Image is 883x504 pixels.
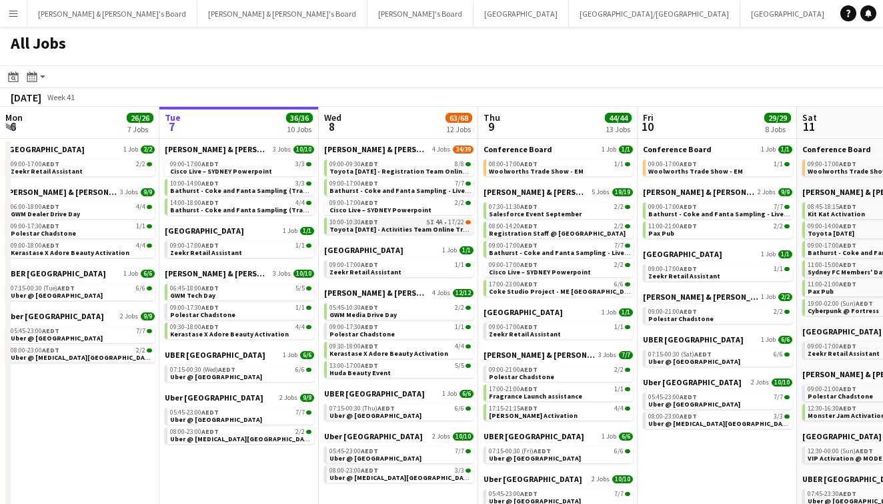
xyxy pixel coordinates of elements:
span: 6/6 [778,336,792,344]
span: 1/1 [455,324,464,330]
a: [GEOGRAPHIC_DATA]1 Job2/2 [5,144,155,154]
button: [GEOGRAPHIC_DATA]/[GEOGRAPHIC_DATA] [569,1,740,27]
span: 5 Jobs [592,188,610,196]
span: 4/4 [136,242,145,249]
span: AEDT [201,241,219,250]
a: Uber [GEOGRAPHIC_DATA]2 Jobs9/9 [5,311,155,321]
a: 09:00-17:00AEDT7/7Bathurst - Coke and Fanta Sampling - Live Days [489,241,630,256]
a: 09:00-17:00AEDT3/3Cisco Live – SYDNEY Powerpoint [170,160,311,175]
span: 17/22 [448,219,464,226]
span: James & Arrence's Board [643,187,755,197]
span: Cyberpunk @ Fortress [808,306,879,315]
span: Bathurst - Coke and Fanta Sampling (Travel and Accom Provided) [170,206,381,214]
a: 09:00-17:00AEDT2/2Zeekr Retail Assistant [11,160,152,175]
span: 1 Job [761,146,776,154]
span: 09:00-17:00 [808,161,856,168]
span: 3 Jobs [273,270,291,278]
span: 11:00-21:00 [648,223,697,230]
span: 09:00-17:00 [648,161,697,168]
span: 2/2 [614,204,624,210]
span: 1/1 [778,146,792,154]
button: [PERSON_NAME] & [PERSON_NAME]'s Board [27,1,197,27]
span: Kit Kat Activation [808,210,865,218]
span: Cisco Live – SYDNEY Powerpoint [489,268,591,276]
div: [PERSON_NAME] & [PERSON_NAME]'s Board1 Job2/209:00-21:00AEDT2/2Polestar Chadstone [643,292,792,334]
span: Zeekr Retail Assistant [11,167,83,176]
span: 10/10 [293,270,314,278]
span: 11:00-21:00 [808,281,856,288]
span: 1/1 [295,304,305,311]
div: [GEOGRAPHIC_DATA]1 Job1/109:00-17:00AEDT1/1Zeekr Retail Assistant [643,249,792,292]
div: Uber [GEOGRAPHIC_DATA]2 Jobs9/905:45-23:00AEDT7/7Uber @ [GEOGRAPHIC_DATA]08:00-23:00AEDT2/2Uber @... [5,311,155,365]
span: 09:00-17:00 [489,324,538,330]
span: 4/4 [295,200,305,206]
span: 3/3 [295,180,305,187]
span: Neil & Jenny's Board [165,268,270,278]
a: 09:00-17:00AEDT1/1Zeekr Retail Assistant [648,264,790,280]
span: 1/1 [614,324,624,330]
span: 17:00-23:00 [489,281,538,288]
span: 2/2 [455,304,464,311]
span: 1 Job [442,246,457,254]
a: 06:00-18:00AEDT4/4GWM Dealer Drive Day [11,202,152,218]
span: 05:45-23:00 [11,328,59,334]
a: 09:00-21:00AEDT2/2Polestar Chadstone [648,307,790,322]
span: 09:00-17:00 [11,161,59,168]
span: Bathurst - Coke and Fanta Sampling - Live Days [489,248,641,257]
span: Conference Board [643,144,712,154]
span: 09:00-17:00 [808,242,856,249]
span: 08:00-14:20 [489,223,538,230]
span: 1/1 [460,246,474,254]
span: 09:00-17:00 [648,204,697,210]
span: AEDT [520,222,538,230]
a: 17:00-23:00AEDT6/6Coke Studio Project - ME [GEOGRAPHIC_DATA] [489,280,630,295]
span: 4 Jobs [432,289,450,297]
span: Melbourne [484,307,563,317]
span: 07:15-00:30 (Tue) [11,285,75,292]
span: GWM Dealer Drive Day [11,210,80,218]
span: 09:00-17:30 [170,304,219,311]
span: 09:00-17:00 [489,262,538,268]
a: 10:00-14:00AEDT3/3Bathurst - Coke and Fanta Sampling (Travel and Accom Provided) [170,179,311,194]
span: AEDT [361,179,378,188]
span: Neil & Jenny's Board [324,288,429,298]
button: [GEOGRAPHIC_DATA] [474,1,569,27]
span: Kerastase X Adore Beauty Activation [170,330,289,338]
span: AEDT [201,160,219,168]
span: 1/1 [136,223,145,230]
div: [PERSON_NAME] & [PERSON_NAME]'s Board3 Jobs10/1009:00-17:00AEDT3/3Cisco Live – SYDNEY Powerpoint1... [165,144,314,226]
div: UBER [GEOGRAPHIC_DATA]1 Job6/607:15-00:30 (Sat)AEDT6/6Uber @ [GEOGRAPHIC_DATA] [643,334,792,377]
span: 10/10 [293,146,314,154]
a: 09:00-17:00AEDT1/1Zeekr Retail Assistant [170,241,311,256]
span: UBER Melbourne [643,334,744,344]
span: Pax Pub [648,229,674,238]
button: [PERSON_NAME]'s Board [367,1,474,27]
div: [GEOGRAPHIC_DATA]1 Job1/109:00-17:00AEDT1/1Zeekr Retail Assistant [324,245,474,288]
a: 08:00-17:00AEDT1/1Woolworths Trade Show - EM [489,160,630,175]
a: 09:00-17:00AEDT1/1Zeekr Retail Assistant [329,260,471,276]
span: Pax Pub [808,287,834,296]
span: Toyota Family Day - Registration Team Online Training [329,167,496,176]
span: AEDT [361,342,378,350]
span: 7/7 [614,242,624,249]
a: 07:15-00:30 (Tue)AEDT6/6Uber @ [GEOGRAPHIC_DATA] [11,284,152,299]
span: 08:00-17:00 [489,161,538,168]
span: AEDT [520,260,538,269]
span: 9/9 [141,188,155,196]
div: [PERSON_NAME] & [PERSON_NAME]'s Board3 Jobs10/1006:45-18:00AEDT5/5GWM Tech Day09:00-17:30AEDT1/1P... [165,268,314,350]
span: AEDT [42,160,59,168]
span: AEDT [839,160,856,168]
span: 09:00-17:00 [170,161,219,168]
button: [GEOGRAPHIC_DATA] [740,1,836,27]
span: AEDT [520,160,538,168]
span: James & Arrence's Board [324,144,429,154]
a: [PERSON_NAME] & [PERSON_NAME]'s Board5 Jobs19/19 [484,187,633,197]
a: 14:00-18:00AEDT4/4Bathurst - Coke and Fanta Sampling (Travel and Accom Provided) [170,198,311,214]
span: AEDT [680,264,697,273]
span: AEDT [839,241,856,250]
div: [PERSON_NAME] & [PERSON_NAME]'s Board4 Jobs34/3909:00-09:30AEDT8/8Toyota [DATE] - Registration Te... [324,144,474,245]
a: Conference Board1 Job1/1 [484,144,633,154]
span: 4 Jobs [432,146,450,154]
span: 09:00-17:00 [329,200,378,206]
a: Conference Board1 Job1/1 [643,144,792,154]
